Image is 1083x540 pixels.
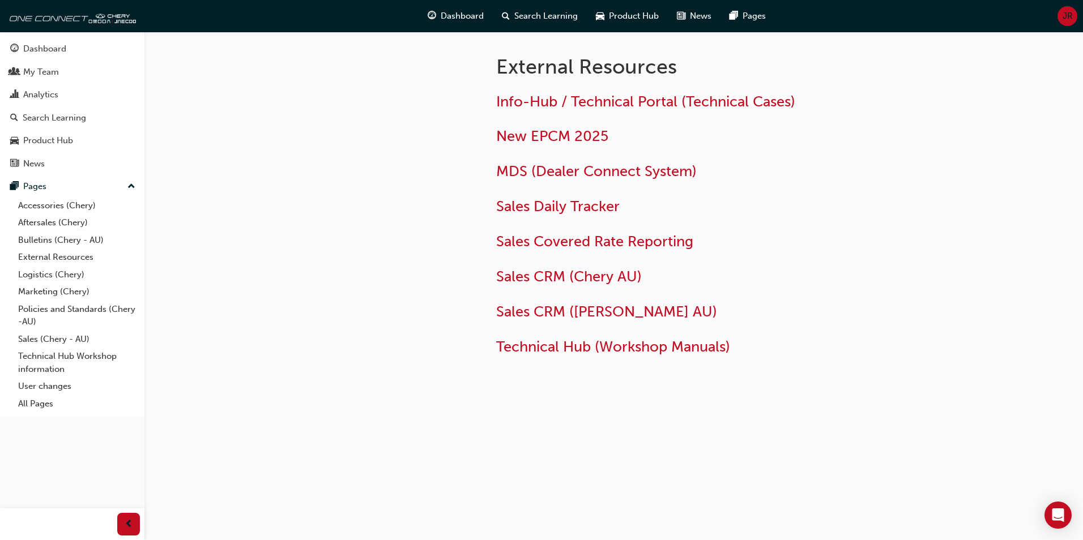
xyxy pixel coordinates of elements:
a: pages-iconPages [720,5,775,28]
a: Bulletins (Chery - AU) [14,232,140,249]
span: prev-icon [125,517,133,532]
button: DashboardMy TeamAnalyticsSearch LearningProduct HubNews [5,36,140,176]
div: Pages [23,180,46,193]
a: Sales Daily Tracker [496,198,620,215]
span: chart-icon [10,90,19,100]
a: My Team [5,62,140,83]
button: Pages [5,176,140,197]
span: Product Hub [609,10,659,23]
a: External Resources [14,248,140,266]
a: Product Hub [5,130,140,151]
div: My Team [23,66,59,79]
a: All Pages [14,395,140,413]
a: Sales CRM (Chery AU) [496,268,642,285]
span: search-icon [502,9,510,23]
span: Dashboard [441,10,484,23]
span: news-icon [10,159,19,169]
a: User changes [14,378,140,395]
span: pages-icon [10,182,19,192]
span: Pages [743,10,766,23]
a: MDS (Dealer Connect System) [496,162,697,180]
a: Logistics (Chery) [14,266,140,284]
a: Technical Hub (Workshop Manuals) [496,338,730,355]
div: Product Hub [23,134,73,147]
a: Sales Covered Rate Reporting [496,233,693,250]
span: car-icon [10,136,19,146]
a: guage-iconDashboard [419,5,493,28]
a: car-iconProduct Hub [587,5,668,28]
span: Search Learning [514,10,578,23]
span: News [690,10,711,23]
span: JR [1063,10,1073,23]
span: news-icon [677,9,685,23]
div: Dashboard [23,42,66,55]
a: Sales (Chery - AU) [14,331,140,348]
a: Technical Hub Workshop information [14,348,140,378]
a: Info-Hub / Technical Portal (Technical Cases) [496,93,795,110]
span: search-icon [10,113,18,123]
div: Search Learning [23,112,86,125]
span: car-icon [596,9,604,23]
a: Analytics [5,84,140,105]
a: Sales CRM ([PERSON_NAME] AU) [496,303,717,320]
span: guage-icon [428,9,436,23]
span: up-icon [127,179,135,194]
a: Marketing (Chery) [14,283,140,301]
a: Accessories (Chery) [14,197,140,215]
a: search-iconSearch Learning [493,5,587,28]
span: people-icon [10,67,19,78]
img: oneconnect [6,5,136,27]
a: New EPCM 2025 [496,127,608,145]
span: guage-icon [10,44,19,54]
a: news-iconNews [668,5,720,28]
a: Aftersales (Chery) [14,214,140,232]
div: Analytics [23,88,58,101]
a: Dashboard [5,38,140,59]
div: Open Intercom Messenger [1044,502,1072,529]
h1: External Resources [496,54,868,79]
a: Policies and Standards (Chery -AU) [14,301,140,331]
button: JR [1058,6,1077,26]
div: News [23,157,45,170]
a: News [5,153,140,174]
a: Search Learning [5,108,140,128]
span: pages-icon [730,9,738,23]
